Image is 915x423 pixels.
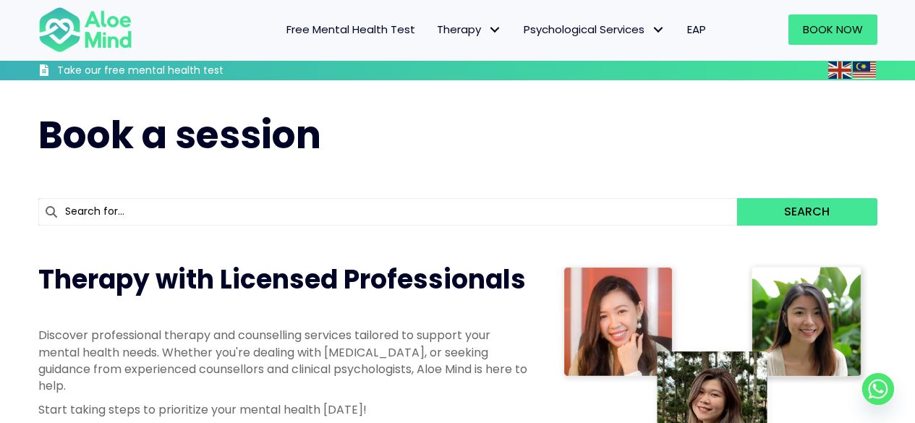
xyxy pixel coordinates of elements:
a: TherapyTherapy: submenu [426,14,513,45]
p: Start taking steps to prioritize your mental health [DATE]! [38,401,530,418]
span: Psychological Services [524,22,665,37]
span: Book Now [803,22,863,37]
a: Take our free mental health test [38,64,301,80]
nav: Menu [151,14,717,45]
a: English [828,61,853,78]
span: EAP [687,22,706,37]
img: ms [853,61,876,79]
a: Free Mental Health Test [276,14,426,45]
span: Therapy with Licensed Professionals [38,261,526,298]
a: Whatsapp [862,373,894,405]
img: Aloe mind Logo [38,6,132,54]
h3: Take our free mental health test [57,64,301,78]
span: Psychological Services: submenu [648,20,669,40]
a: Malay [853,61,877,78]
p: Discover professional therapy and counselling services tailored to support your mental health nee... [38,327,530,394]
button: Search [737,198,877,226]
span: Therapy: submenu [485,20,506,40]
span: Book a session [38,108,321,161]
span: Free Mental Health Test [286,22,415,37]
a: Book Now [788,14,877,45]
span: Therapy [437,22,502,37]
input: Search for... [38,198,738,226]
a: EAP [676,14,717,45]
a: Psychological ServicesPsychological Services: submenu [513,14,676,45]
img: en [828,61,851,79]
